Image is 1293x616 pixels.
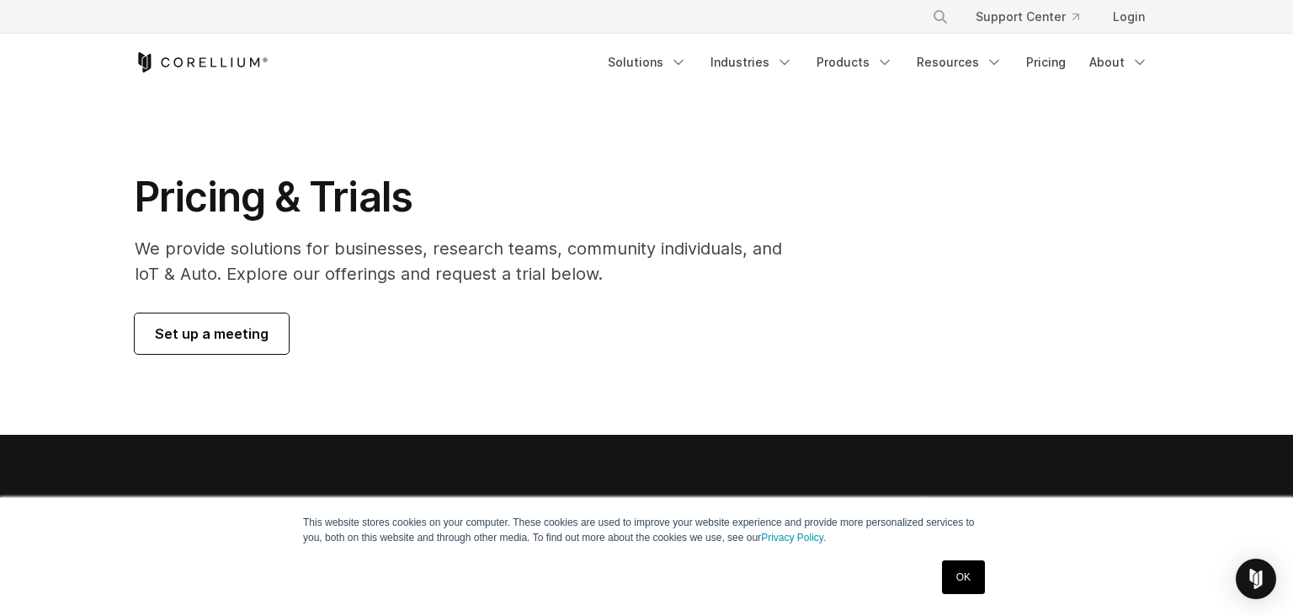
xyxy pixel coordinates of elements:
[135,236,806,287] p: We provide solutions for businesses, research teams, community individuals, and IoT & Auto. Explo...
[598,47,697,78] a: Solutions
[942,560,985,594] a: OK
[598,47,1158,78] div: Navigation Menu
[303,515,990,545] p: This website stores cookies on your computer. These cookies are used to improve your website expe...
[912,2,1158,32] div: Navigation Menu
[135,172,806,222] h1: Pricing & Trials
[1016,47,1076,78] a: Pricing
[1236,559,1276,599] div: Open Intercom Messenger
[907,47,1013,78] a: Resources
[925,2,955,32] button: Search
[155,324,269,344] span: Set up a meeting
[962,2,1093,32] a: Support Center
[806,47,903,78] a: Products
[135,52,269,72] a: Corellium Home
[700,47,803,78] a: Industries
[761,532,826,544] a: Privacy Policy.
[1079,47,1158,78] a: About
[1099,2,1158,32] a: Login
[135,313,289,354] a: Set up a meeting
